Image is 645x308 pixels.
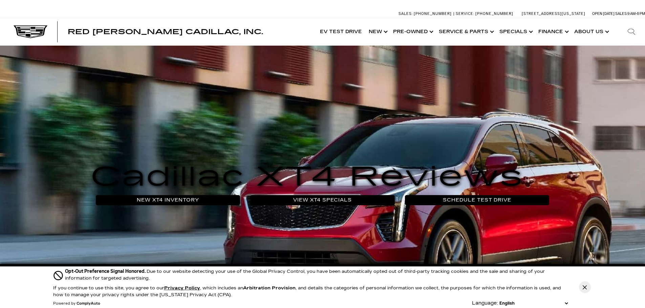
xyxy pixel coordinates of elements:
span: Red [PERSON_NAME] Cadillac, Inc. [68,28,263,36]
a: New [365,18,390,45]
a: Sales: [PHONE_NUMBER] [399,12,453,16]
p: If you continue to use this site, you agree to our , which includes an , and details the categori... [53,285,561,298]
a: Schedule Test Drive [405,195,550,205]
strong: Arbitration Provision [243,285,296,291]
a: EV Test Drive [317,18,365,45]
span: Service: [456,11,474,16]
span: Open [DATE] [592,11,615,16]
select: Language Select [498,300,569,307]
a: ComplyAuto [77,302,100,306]
a: Specials [496,18,535,45]
h1: Cadillac XT4 Reviews [91,162,555,192]
span: 9 AM-6 PM [627,11,645,16]
a: Privacy Policy [164,285,200,291]
div: Powered by [53,302,100,306]
a: Service & Parts [435,18,496,45]
a: Service: [PHONE_NUMBER] [453,12,515,16]
a: Red [PERSON_NAME] Cadillac, Inc. [68,28,263,35]
span: Sales: [615,11,627,16]
span: [PHONE_NUMBER] [475,11,513,16]
span: [PHONE_NUMBER] [414,11,452,16]
img: Cadillac Dark Logo with Cadillac White Text [14,25,47,38]
span: Opt-Out Preference Signal Honored . [65,268,147,274]
a: View XT4 Specials [250,195,395,205]
span: Sales: [399,11,413,16]
div: Due to our website detecting your use of the Global Privacy Control, you have been automatically ... [65,268,569,282]
a: Pre-Owned [390,18,435,45]
a: [STREET_ADDRESS][US_STATE] [522,11,585,16]
a: About Us [571,18,611,45]
a: New XT4 Inventory [96,195,240,205]
button: Close Button [579,281,591,293]
div: Language: [472,301,498,306]
a: Finance [535,18,571,45]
